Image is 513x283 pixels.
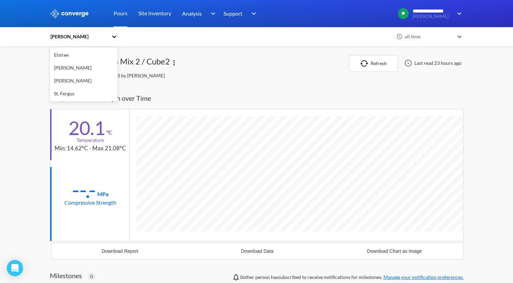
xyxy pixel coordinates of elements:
[50,271,82,280] h2: Milestones
[241,248,274,254] div: Download Data
[247,10,258,18] img: downArrow.svg
[232,273,240,281] img: notifications-icon.svg
[349,55,398,72] button: Refresh
[401,59,463,67] div: Last read 23 hours ago
[182,9,202,18] span: Analysis
[367,248,422,254] div: Download Chart as Image
[326,243,463,259] button: Download Chart as Image
[223,9,242,18] span: Support
[77,136,104,144] div: Temperature
[7,260,23,276] div: Open Intercom Messenger
[64,198,116,207] div: Compressive Strength
[396,34,402,40] img: icon-clock.svg
[240,273,463,281] span: person has subscribed to receive notifications for milestones.
[52,243,189,259] button: Download Report
[240,274,254,280] span: 0 other
[383,274,463,280] a: Manage your notification preferences.
[453,10,463,18] img: downArrow.svg
[189,243,326,259] button: Download Data
[102,248,138,254] div: Download Report
[90,273,93,280] span: 0
[50,61,118,74] div: [PERSON_NAME]
[50,74,118,87] div: [PERSON_NAME]
[360,60,371,67] img: icon-refresh.svg
[50,87,118,100] div: St. Fergus
[55,144,126,153] div: Min: 14.62°C - Max 21.08°C
[68,119,105,136] div: 20.1
[50,33,108,40] div: [PERSON_NAME]
[50,49,118,61] div: Elstree
[72,181,96,198] div: --.-
[50,9,89,18] img: logo_ewhite.svg
[412,14,452,19] span: [PERSON_NAME]
[170,59,178,67] img: more.svg
[403,33,454,40] div: all time
[50,88,463,109] div: Temperature & Strength over Time
[206,10,217,18] img: downArrow.svg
